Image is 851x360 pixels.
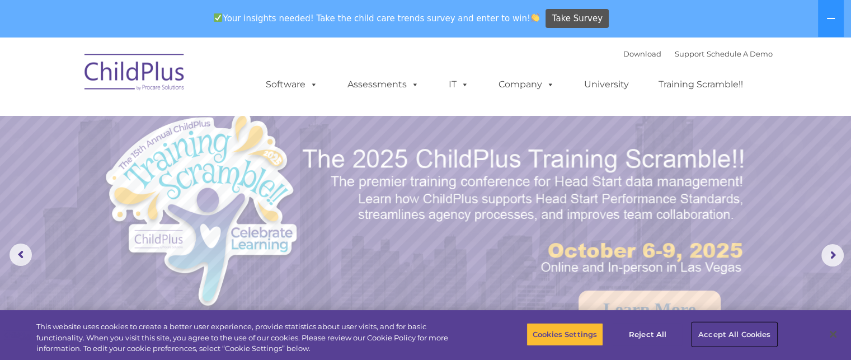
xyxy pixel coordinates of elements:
a: Assessments [336,73,430,96]
span: Your insights needed! Take the child care trends survey and enter to win! [209,7,544,29]
span: Phone number [156,120,203,128]
span: Last name [156,74,190,82]
img: ChildPlus by Procare Solutions [79,46,191,102]
a: Training Scramble!! [647,73,754,96]
button: Reject All [613,322,683,346]
a: Schedule A Demo [707,49,773,58]
button: Accept All Cookies [692,322,777,346]
a: Take Survey [546,9,609,29]
button: Close [821,322,845,347]
a: University [573,73,640,96]
a: Company [487,73,566,96]
a: Download [623,49,661,58]
div: This website uses cookies to create a better user experience, provide statistics about user visit... [36,321,468,354]
img: ✅ [214,13,222,22]
span: Take Survey [552,9,603,29]
a: IT [438,73,480,96]
a: Support [675,49,704,58]
a: Software [255,73,329,96]
button: Cookies Settings [526,322,603,346]
img: 👏 [531,13,539,22]
font: | [623,49,773,58]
